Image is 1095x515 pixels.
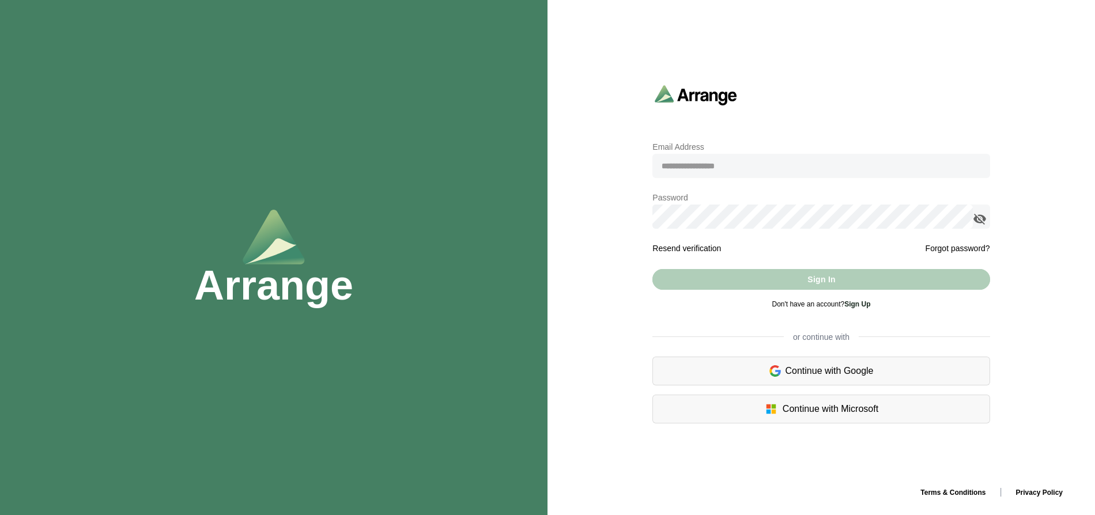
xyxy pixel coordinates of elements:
h1: Arrange [194,264,353,306]
a: Resend verification [652,244,721,253]
img: microsoft-logo.7cf64d5f.svg [764,402,778,416]
span: Don't have an account? [772,300,870,308]
a: Privacy Policy [1007,489,1072,497]
div: Continue with Google [652,357,990,385]
p: Email Address [652,140,990,154]
span: or continue with [784,331,859,343]
img: arrangeai-name-small-logo.4d2b8aee.svg [655,85,737,105]
a: Terms & Conditions [911,489,995,497]
img: google-logo.6d399ca0.svg [769,364,781,378]
a: Sign Up [844,300,870,308]
div: Continue with Microsoft [652,395,990,423]
i: appended action [973,212,987,226]
a: Forgot password? [926,241,990,255]
span: | [999,487,1002,497]
p: Password [652,191,990,205]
